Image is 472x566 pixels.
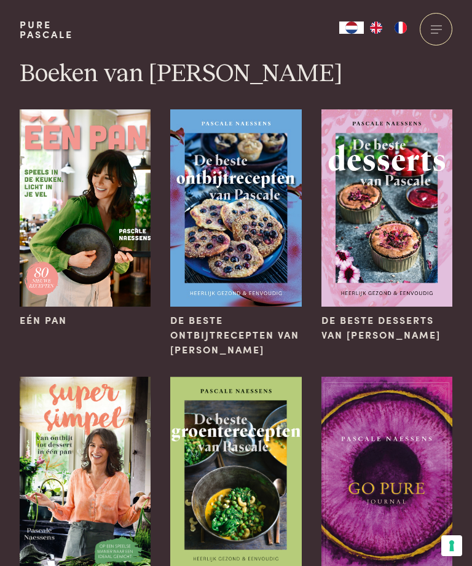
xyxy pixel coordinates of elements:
a: PurePascale [20,20,73,39]
ul: Language list [364,22,413,34]
button: Uw voorkeuren voor toestemming voor trackingtechnologieën [441,535,462,556]
img: De beste ontbijtrecepten van Pascale [170,109,302,306]
img: De beste desserts van Pascale [321,109,453,306]
a: De beste ontbijtrecepten van Pascale De beste ontbijtrecepten van [PERSON_NAME] [170,109,302,357]
a: De beste desserts van Pascale De beste desserts van [PERSON_NAME] [321,109,453,342]
a: NL [339,22,364,34]
aside: Language selected: Nederlands [339,22,413,34]
a: Eén pan Eén pan [20,109,151,328]
a: EN [364,22,388,34]
span: De beste ontbijtrecepten van [PERSON_NAME] [170,313,302,357]
span: Eén pan [20,313,67,328]
span: De beste desserts van [PERSON_NAME] [321,313,453,342]
h1: Boeken van [PERSON_NAME] [20,59,452,90]
a: FR [388,22,413,34]
div: Language [339,22,364,34]
img: Eén pan [20,109,151,306]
